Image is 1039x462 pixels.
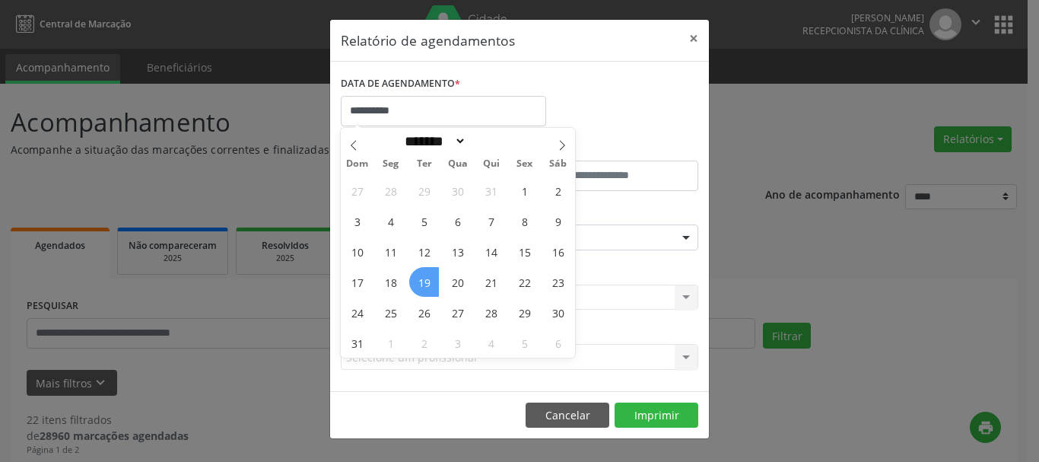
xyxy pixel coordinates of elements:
span: Setembro 3, 2025 [443,328,472,358]
span: Agosto 4, 2025 [376,206,405,236]
span: Seg [374,159,408,169]
span: Dom [341,159,374,169]
span: Agosto 23, 2025 [543,267,573,297]
span: Agosto 29, 2025 [510,298,539,327]
span: Setembro 2, 2025 [409,328,439,358]
span: Agosto 8, 2025 [510,206,539,236]
span: Agosto 26, 2025 [409,298,439,327]
span: Agosto 14, 2025 [476,237,506,266]
button: Cancelar [526,403,609,429]
button: Imprimir [615,403,698,429]
span: Agosto 1, 2025 [510,176,539,206]
span: Setembro 1, 2025 [376,328,405,358]
span: Agosto 25, 2025 [376,298,405,327]
span: Agosto 11, 2025 [376,237,405,266]
label: ATÉ [523,137,698,161]
span: Julho 29, 2025 [409,176,439,206]
span: Qua [441,159,475,169]
input: Year [466,133,516,149]
select: Month [399,133,466,149]
span: Agosto 31, 2025 [342,328,372,358]
span: Agosto 20, 2025 [443,267,472,297]
span: Setembro 4, 2025 [476,328,506,358]
span: Agosto 27, 2025 [443,298,472,327]
button: Close [678,20,709,57]
span: Julho 30, 2025 [443,176,472,206]
span: Julho 31, 2025 [476,176,506,206]
span: Agosto 22, 2025 [510,267,539,297]
span: Agosto 17, 2025 [342,267,372,297]
span: Agosto 19, 2025 [409,267,439,297]
span: Sex [508,159,542,169]
span: Agosto 30, 2025 [543,298,573,327]
span: Setembro 6, 2025 [543,328,573,358]
span: Agosto 3, 2025 [342,206,372,236]
span: Agosto 10, 2025 [342,237,372,266]
span: Agosto 7, 2025 [476,206,506,236]
span: Qui [475,159,508,169]
span: Agosto 5, 2025 [409,206,439,236]
span: Julho 28, 2025 [376,176,405,206]
span: Setembro 5, 2025 [510,328,539,358]
span: Agosto 2, 2025 [543,176,573,206]
label: DATA DE AGENDAMENTO [341,72,460,96]
span: Agosto 16, 2025 [543,237,573,266]
span: Agosto 18, 2025 [376,267,405,297]
span: Agosto 15, 2025 [510,237,539,266]
span: Agosto 21, 2025 [476,267,506,297]
span: Ter [408,159,441,169]
span: Agosto 6, 2025 [443,206,472,236]
span: Julho 27, 2025 [342,176,372,206]
span: Agosto 13, 2025 [443,237,472,266]
span: Agosto 12, 2025 [409,237,439,266]
span: Agosto 28, 2025 [476,298,506,327]
span: Sáb [542,159,575,169]
span: Agosto 24, 2025 [342,298,372,327]
h5: Relatório de agendamentos [341,30,515,50]
span: Agosto 9, 2025 [543,206,573,236]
